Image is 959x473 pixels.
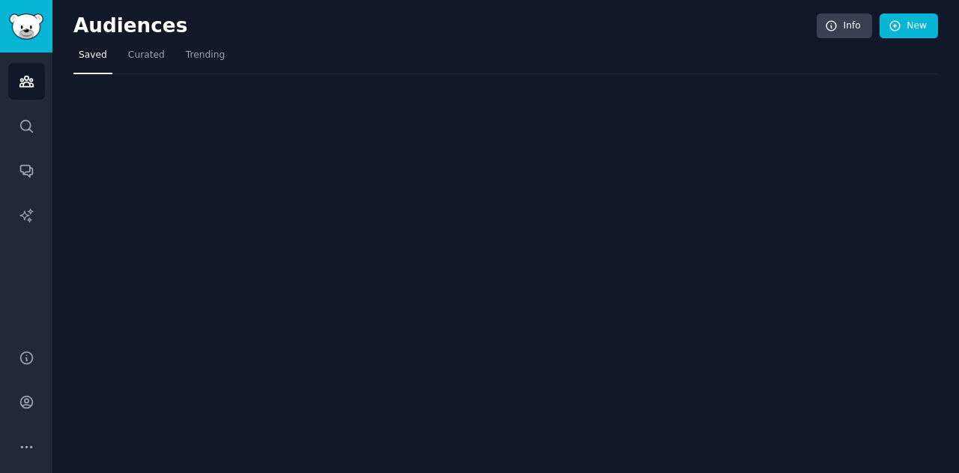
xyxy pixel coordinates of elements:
[817,13,872,39] a: Info
[73,14,817,38] h2: Audiences
[73,43,112,74] a: Saved
[128,49,165,62] span: Curated
[79,49,107,62] span: Saved
[880,13,938,39] a: New
[9,13,43,40] img: GummySearch logo
[186,49,225,62] span: Trending
[123,43,170,74] a: Curated
[181,43,230,74] a: Trending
